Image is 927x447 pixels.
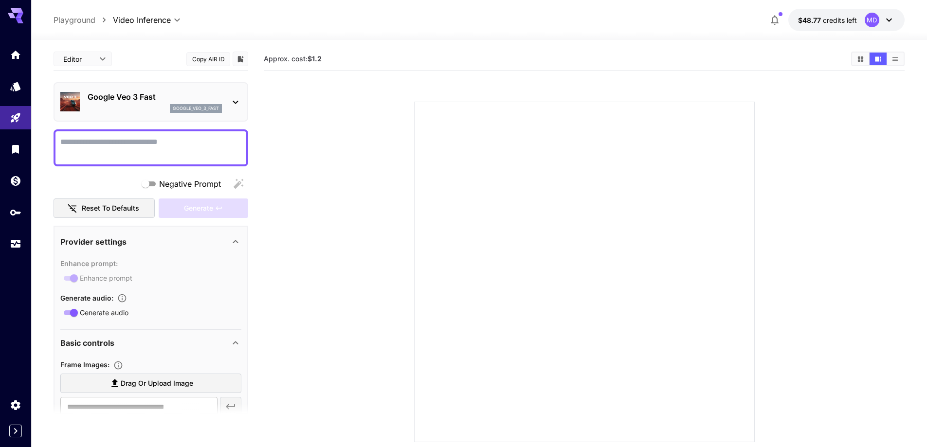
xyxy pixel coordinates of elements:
[10,175,21,187] div: Wallet
[88,91,222,103] p: Google Veo 3 Fast
[121,377,193,390] span: Drag or upload image
[159,178,221,190] span: Negative Prompt
[54,14,113,26] nav: breadcrumb
[10,206,21,218] div: API Keys
[9,425,22,437] button: Expand sidebar
[236,53,245,65] button: Add to library
[852,53,869,65] button: Show media in grid view
[798,15,857,25] div: $48.7727
[10,112,21,124] div: Playground
[865,13,879,27] div: MD
[109,360,127,370] button: Upload frame images.
[60,331,241,355] div: Basic controls
[54,198,155,218] button: Reset to defaults
[10,80,21,92] div: Models
[851,52,905,66] div: Show media in grid viewShow media in video viewShow media in list view
[10,238,21,250] div: Usage
[10,49,21,61] div: Home
[887,53,904,65] button: Show media in list view
[308,54,322,63] b: $1.2
[60,294,113,302] span: Generate audio :
[60,236,127,248] p: Provider settings
[60,87,241,117] div: Google Veo 3 Fastgoogle_veo_3_fast
[10,399,21,411] div: Settings
[63,54,93,64] span: Editor
[113,14,171,26] span: Video Inference
[80,307,128,318] span: Generate audio
[60,337,114,349] p: Basic controls
[54,14,95,26] a: Playground
[870,53,887,65] button: Show media in video view
[10,143,21,155] div: Library
[60,230,241,253] div: Provider settings
[264,54,322,63] span: Approx. cost:
[60,360,109,369] span: Frame Images :
[186,52,230,66] button: Copy AIR ID
[788,9,905,31] button: $48.7727MD
[60,374,241,393] label: Drag or upload image
[798,16,823,24] span: $48.77
[823,16,857,24] span: credits left
[173,105,219,112] p: google_veo_3_fast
